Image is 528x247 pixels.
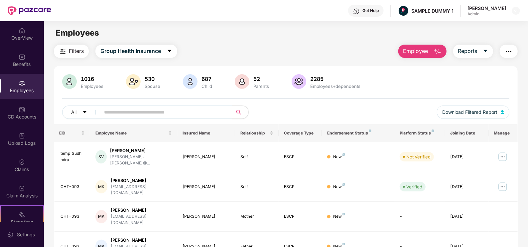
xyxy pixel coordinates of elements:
img: svg+xml;base64,PHN2ZyB4bWxucz0iaHR0cDovL3d3dy53My5vcmcvMjAwMC9zdmciIHdpZHRoPSI4IiBoZWlnaHQ9IjgiIH... [369,129,371,132]
div: 2285 [309,76,362,82]
span: Reports [458,47,477,55]
span: EID [59,130,80,136]
div: Self [240,154,273,160]
div: [PERSON_NAME] [111,237,172,243]
div: Spouse [143,84,162,89]
div: SV [95,150,107,163]
th: Manage [489,124,518,142]
div: 52 [252,76,270,82]
button: Group Health Insurancecaret-down [95,45,177,58]
img: svg+xml;base64,PHN2ZyBpZD0iSGVscC0zMngzMiIgeG1sbnM9Imh0dHA6Ly93d3cudzMub3JnLzIwMDAvc3ZnIiB3aWR0aD... [353,8,360,15]
img: svg+xml;base64,PHN2ZyB4bWxucz0iaHR0cDovL3d3dy53My5vcmcvMjAwMC9zdmciIHhtbG5zOnhsaW5rPSJodHRwOi8vd3... [235,74,249,89]
span: caret-down [82,110,87,115]
img: Pazcare_Alternative_logo-01-01.png [399,6,408,16]
img: svg+xml;base64,PHN2ZyB4bWxucz0iaHR0cDovL3d3dy53My5vcmcvMjAwMC9zdmciIHdpZHRoPSI4IiBoZWlnaHQ9IjgiIH... [342,243,345,245]
img: svg+xml;base64,PHN2ZyB4bWxucz0iaHR0cDovL3d3dy53My5vcmcvMjAwMC9zdmciIHhtbG5zOnhsaW5rPSJodHRwOi8vd3... [126,74,141,89]
div: [PERSON_NAME] [111,177,172,184]
th: Coverage Type [279,124,322,142]
div: Self [240,184,273,190]
button: Download Filtered Report [437,106,509,119]
span: Employee [403,47,428,55]
th: Insured Name [177,124,235,142]
th: Relationship [235,124,279,142]
th: Joining Date [445,124,489,142]
div: [EMAIL_ADDRESS][DOMAIN_NAME] [111,213,172,226]
div: New [333,184,345,190]
img: svg+xml;base64,PHN2ZyBpZD0iQ0RfQWNjb3VudHMiIGRhdGEtbmFtZT0iQ0QgQWNjb3VudHMiIHhtbG5zPSJodHRwOi8vd3... [19,106,25,113]
div: 687 [200,76,213,82]
div: Not Verified [406,153,431,160]
img: svg+xml;base64,PHN2ZyB4bWxucz0iaHR0cDovL3d3dy53My5vcmcvMjAwMC9zdmciIHdpZHRoPSI4IiBoZWlnaHQ9IjgiIH... [342,153,345,156]
button: Employee [398,45,447,58]
div: MK [95,180,107,193]
img: svg+xml;base64,PHN2ZyB4bWxucz0iaHR0cDovL3d3dy53My5vcmcvMjAwMC9zdmciIHdpZHRoPSIyNCIgaGVpZ2h0PSIyNC... [505,48,513,56]
img: svg+xml;base64,PHN2ZyBpZD0iU2V0dGluZy0yMHgyMCIgeG1sbnM9Imh0dHA6Ly93d3cudzMub3JnLzIwMDAvc3ZnIiB3aW... [7,231,14,238]
div: Employees [79,84,105,89]
div: [PERSON_NAME] [183,184,230,190]
div: [DATE] [451,213,483,220]
div: [PERSON_NAME] [467,5,506,11]
img: svg+xml;base64,PHN2ZyB4bWxucz0iaHR0cDovL3d3dy53My5vcmcvMjAwMC9zdmciIHdpZHRoPSI4IiBoZWlnaHQ9IjgiIH... [342,183,345,186]
div: [PERSON_NAME] [110,147,172,154]
div: 1016 [79,76,105,82]
span: caret-down [167,48,172,54]
div: Verified [406,183,422,190]
img: svg+xml;base64,PHN2ZyB4bWxucz0iaHR0cDovL3d3dy53My5vcmcvMjAwMC9zdmciIHhtbG5zOnhsaW5rPSJodHRwOi8vd3... [434,48,442,56]
img: manageButton [497,181,508,192]
img: svg+xml;base64,PHN2ZyB4bWxucz0iaHR0cDovL3d3dy53My5vcmcvMjAwMC9zdmciIHdpZHRoPSI4IiBoZWlnaHQ9IjgiIH... [342,213,345,215]
img: svg+xml;base64,PHN2ZyB4bWxucz0iaHR0cDovL3d3dy53My5vcmcvMjAwMC9zdmciIHdpZHRoPSIyMSIgaGVpZ2h0PSIyMC... [19,211,25,218]
div: Stepathon [1,219,43,225]
div: [PERSON_NAME] [183,213,230,220]
span: Employee Name [95,130,167,136]
div: Employees+dependents [309,84,362,89]
div: [DATE] [451,154,483,160]
div: [PERSON_NAME].[PERSON_NAME]@... [110,154,172,166]
span: Group Health Insurance [100,47,161,55]
img: svg+xml;base64,PHN2ZyB4bWxucz0iaHR0cDovL3d3dy53My5vcmcvMjAwMC9zdmciIHdpZHRoPSI4IiBoZWlnaHQ9IjgiIH... [432,129,434,132]
img: svg+xml;base64,PHN2ZyBpZD0iRHJvcGRvd24tMzJ4MzIiIHhtbG5zPSJodHRwOi8vd3d3LnczLm9yZy8yMDAwL3N2ZyIgd2... [513,8,519,13]
img: svg+xml;base64,PHN2ZyBpZD0iSG9tZSIgeG1sbnM9Imh0dHA6Ly93d3cudzMub3JnLzIwMDAvc3ZnIiB3aWR0aD0iMjAiIG... [19,27,25,34]
div: [PERSON_NAME]... [183,154,230,160]
div: ESCP [284,184,317,190]
button: Reportscaret-down [453,45,493,58]
div: [DATE] [451,184,483,190]
button: search [232,106,249,119]
span: Download Filtered Report [442,109,497,116]
div: ESCP [284,213,317,220]
img: svg+xml;base64,PHN2ZyB4bWxucz0iaHR0cDovL3d3dy53My5vcmcvMjAwMC9zdmciIHhtbG5zOnhsaW5rPSJodHRwOi8vd3... [183,74,198,89]
img: svg+xml;base64,PHN2ZyB4bWxucz0iaHR0cDovL3d3dy53My5vcmcvMjAwMC9zdmciIHhtbG5zOnhsaW5rPSJodHRwOi8vd3... [292,74,306,89]
div: temp_Sudhindra [61,150,85,163]
div: Settings [15,231,37,238]
img: svg+xml;base64,PHN2ZyB4bWxucz0iaHR0cDovL3d3dy53My5vcmcvMjAwMC9zdmciIHhtbG5zOnhsaW5rPSJodHRwOi8vd3... [501,110,504,114]
button: Allcaret-down [62,106,103,119]
span: All [71,109,76,116]
div: Admin [467,11,506,17]
button: Filters [54,45,89,58]
div: Child [200,84,213,89]
img: svg+xml;base64,PHN2ZyB4bWxucz0iaHR0cDovL3d3dy53My5vcmcvMjAwMC9zdmciIHhtbG5zOnhsaW5rPSJodHRwOi8vd3... [62,74,77,89]
div: CHT-093 [61,184,85,190]
th: EID [54,124,90,142]
div: Parents [252,84,270,89]
span: Relationship [240,130,268,136]
div: New [333,213,345,220]
img: svg+xml;base64,PHN2ZyBpZD0iQ2xhaW0iIHhtbG5zPSJodHRwOi8vd3d3LnczLm9yZy8yMDAwL3N2ZyIgd2lkdGg9IjIwIi... [19,185,25,192]
div: New [333,154,345,160]
img: manageButton [497,151,508,162]
span: search [232,110,245,115]
div: 530 [143,76,162,82]
div: [EMAIL_ADDRESS][DOMAIN_NAME] [111,184,172,196]
span: Employees [56,28,99,38]
th: Employee Name [90,124,177,142]
div: Platform Status [400,130,440,136]
img: svg+xml;base64,PHN2ZyB4bWxucz0iaHR0cDovL3d3dy53My5vcmcvMjAwMC9zdmciIHdpZHRoPSIyNCIgaGVpZ2h0PSIyNC... [59,48,67,56]
span: Filters [69,47,84,55]
img: New Pazcare Logo [8,6,51,15]
img: svg+xml;base64,PHN2ZyBpZD0iRW1wbG95ZWVzIiB4bWxucz0iaHR0cDovL3d3dy53My5vcmcvMjAwMC9zdmciIHdpZHRoPS... [19,80,25,87]
div: CHT-093 [61,213,85,220]
img: svg+xml;base64,PHN2ZyBpZD0iQ2xhaW0iIHhtbG5zPSJodHRwOi8vd3d3LnczLm9yZy8yMDAwL3N2ZyIgd2lkdGg9IjIwIi... [19,159,25,165]
div: Get Help [362,8,379,13]
span: caret-down [483,48,488,54]
div: Mother [240,213,273,220]
div: ESCP [284,154,317,160]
